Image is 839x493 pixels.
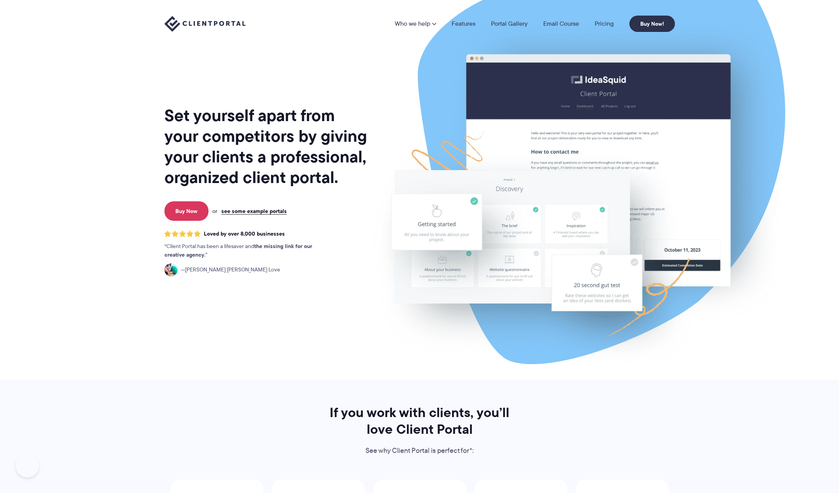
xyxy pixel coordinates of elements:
[452,21,475,27] a: Features
[212,208,217,215] span: or
[491,21,528,27] a: Portal Gallery
[543,21,579,27] a: Email Course
[395,21,436,27] a: Who we help
[164,105,369,188] h1: Set yourself apart from your competitors by giving your clients a professional, organized client ...
[164,201,208,221] a: Buy Now
[595,21,614,27] a: Pricing
[181,266,280,274] span: [PERSON_NAME] [PERSON_NAME] Love
[319,445,520,457] p: See why Client Portal is perfect for*:
[164,242,328,259] p: Client Portal has been a lifesaver and .
[221,208,287,215] a: see some example portals
[629,16,675,32] a: Buy Now!
[204,231,285,237] span: Loved by over 8,000 businesses
[16,454,39,477] iframe: Toggle Customer Support
[164,242,312,259] strong: the missing link for our creative agency
[319,404,520,438] h2: If you work with clients, you’ll love Client Portal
